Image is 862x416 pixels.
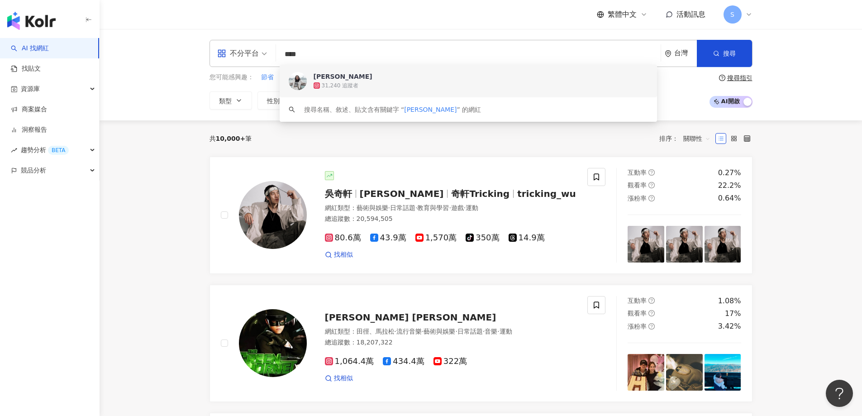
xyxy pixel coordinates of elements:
div: 搜尋指引 [727,74,752,81]
div: 搜尋名稱、敘述、貼文含有關鍵字 “ ” 的網紅 [304,105,481,115]
span: 資源庫 [21,79,40,99]
span: · [497,328,499,335]
a: 洞察報告 [11,125,47,134]
span: question-circle [648,169,655,176]
button: 搜尋 [697,40,752,67]
span: 田徑、馬拉松 [357,328,395,335]
span: search [289,106,295,113]
a: 找貼文 [11,64,41,73]
span: question-circle [648,323,655,330]
span: 類型 [219,97,232,105]
span: question-circle [719,75,725,81]
span: 找相似 [334,374,353,383]
div: 排序： [659,131,715,146]
div: 總追蹤數 ： 20,594,505 [325,215,577,224]
img: post-image [666,354,703,391]
div: 22.2% [718,181,741,191]
img: post-image [705,354,741,391]
span: 434.4萬 [383,357,424,366]
div: 網紅類型 ： [325,204,577,213]
div: 0.64% [718,193,741,203]
span: 繁體中文 [608,10,637,19]
span: 1,064.4萬 [325,357,374,366]
span: 互動率 [628,297,647,304]
span: environment [665,50,672,57]
div: 17% [725,309,741,319]
span: 您可能感興趣： [210,73,254,82]
span: 流行音樂 [396,328,422,335]
img: KOL Avatar [239,181,307,249]
img: post-image [628,354,664,391]
span: 趨勢分析 [21,140,69,160]
span: 藝術與娛樂 [424,328,455,335]
img: post-image [628,226,664,263]
iframe: Help Scout Beacon - Open [826,380,853,407]
span: question-circle [648,195,655,201]
span: 漲粉率 [628,323,647,330]
a: KOL Avatar吳奇軒[PERSON_NAME]奇軒Trickingtricking_wu網紅類型：藝術與娛樂·日常話題·教育與學習·遊戲·運動總追蹤數：20,594,50580.6萬43.... [210,157,752,274]
img: logo [7,12,56,30]
div: 31,240 追蹤者 [322,82,359,90]
span: 觀看率 [628,182,647,189]
span: 日常話題 [390,204,415,211]
span: 節省 [261,73,274,82]
span: tricking_wu [517,188,576,199]
a: KOL Avatar[PERSON_NAME] [PERSON_NAME]網紅類型：田徑、馬拉松·流行音樂·藝術與娛樂·日常話題·音樂·運動總追蹤數：18,207,3221,064.4萬434.... [210,285,752,402]
button: 性別 [257,91,300,110]
span: · [422,328,424,335]
a: 商案媒合 [11,105,47,114]
span: · [455,328,457,335]
button: 類型 [210,91,252,110]
span: 找相似 [334,250,353,259]
button: 節省 [261,72,274,82]
span: 奇軒Tricking [451,188,510,199]
div: 不分平台 [217,46,259,61]
span: S [730,10,734,19]
span: 350萬 [466,233,499,243]
span: 1,570萬 [415,233,457,243]
span: [PERSON_NAME] [360,188,444,199]
span: 運動 [500,328,512,335]
span: · [395,328,396,335]
img: KOL Avatar [289,72,307,90]
div: [PERSON_NAME] [314,72,372,81]
span: 日常話題 [457,328,483,335]
span: · [388,204,390,211]
span: · [464,204,466,211]
span: 運動 [466,204,478,211]
span: 教育與學習 [417,204,449,211]
div: 總追蹤數 ： 18,207,322 [325,338,577,347]
span: 遊戲 [451,204,464,211]
div: 3.42% [718,321,741,331]
span: 觀看率 [628,310,647,317]
span: 性別 [267,97,280,105]
img: post-image [705,226,741,263]
span: [PERSON_NAME] [PERSON_NAME] [325,312,496,323]
img: post-image [666,226,703,263]
span: 14.9萬 [509,233,545,243]
span: 10,000+ [216,135,246,142]
span: 漲粉率 [628,195,647,202]
span: 關聯性 [683,131,710,146]
span: 活動訊息 [676,10,705,19]
span: 搜尋 [723,50,736,57]
span: question-circle [648,297,655,304]
span: 藝術與娛樂 [357,204,388,211]
span: 音樂 [485,328,497,335]
a: 找相似 [325,374,353,383]
span: 322萬 [433,357,467,366]
span: rise [11,147,17,153]
span: · [449,204,451,211]
span: 競品分析 [21,160,46,181]
div: 台灣 [674,49,697,57]
span: · [415,204,417,211]
div: 0.27% [718,168,741,178]
span: [PERSON_NAME] [404,106,457,113]
span: question-circle [648,310,655,316]
div: 1.08% [718,296,741,306]
div: 網紅類型 ： [325,327,577,336]
span: 43.9萬 [370,233,406,243]
span: 互動率 [628,169,647,176]
div: 共 筆 [210,135,252,142]
a: searchAI 找網紅 [11,44,49,53]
